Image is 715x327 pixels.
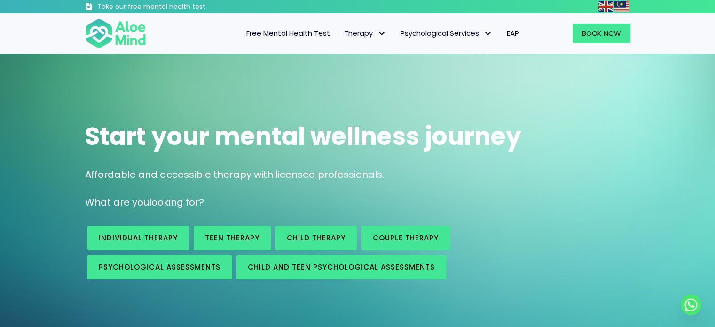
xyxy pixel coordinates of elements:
[500,24,526,43] a: EAP
[393,24,500,43] a: Psychological ServicesPsychological Services: submenu
[85,168,630,182] p: Affordable and accessible therapy with licensed professionals.
[87,255,232,279] a: Psychological assessments
[85,2,256,13] a: Take our free mental health test
[158,24,526,43] nav: Menu
[248,262,435,272] span: Child and Teen Psychological assessments
[344,28,386,38] span: Therapy
[87,226,189,250] a: Individual therapy
[582,28,621,38] span: Book Now
[598,1,614,12] a: English
[614,1,629,12] img: ms
[375,27,389,40] span: Therapy: submenu
[337,24,393,43] a: TherapyTherapy: submenu
[205,233,259,243] span: Teen Therapy
[614,1,630,12] a: Malay
[85,18,146,49] img: Aloe mind Logo
[401,28,493,38] span: Psychological Services
[97,2,256,12] h3: Take our free mental health test
[287,233,346,243] span: Child Therapy
[361,226,450,250] a: Couple therapy
[275,226,357,250] a: Child Therapy
[85,119,521,153] span: Start your mental wellness journey
[481,27,495,40] span: Psychological Services: submenu
[507,28,519,38] span: EAP
[85,196,149,209] span: What are you
[573,24,630,43] a: Book Now
[99,262,220,272] span: Psychological assessments
[239,24,337,43] a: Free Mental Health Test
[598,1,613,12] img: en
[373,233,439,243] span: Couple therapy
[194,226,271,250] a: Teen Therapy
[149,196,204,209] span: looking for?
[681,295,701,315] a: Whatsapp
[99,233,178,243] span: Individual therapy
[246,28,330,38] span: Free Mental Health Test
[236,255,446,279] a: Child and Teen Psychological assessments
